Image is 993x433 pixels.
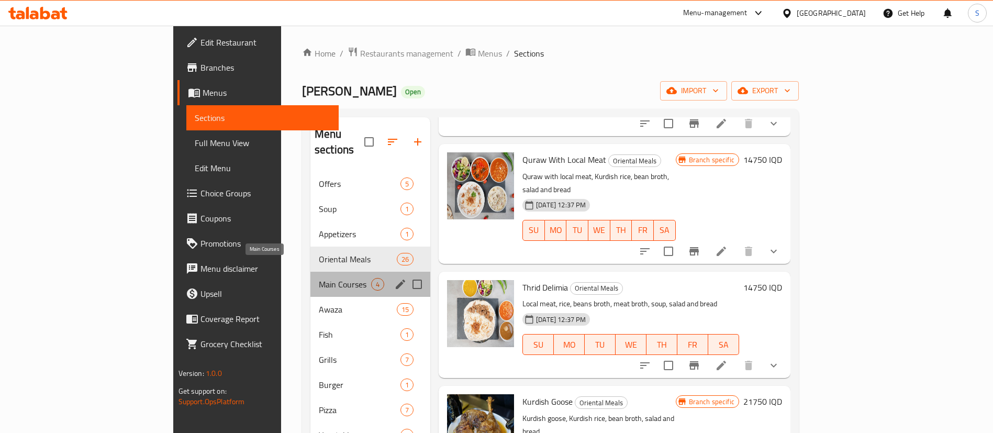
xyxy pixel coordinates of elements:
[654,220,676,241] button: SA
[319,328,400,341] div: Fish
[397,305,413,315] span: 15
[310,397,430,423] div: Pizza7
[554,334,585,355] button: MO
[397,254,413,264] span: 26
[340,47,343,60] li: /
[310,347,430,372] div: Grills7
[186,130,339,156] a: Full Menu View
[571,223,584,238] span: TU
[319,253,397,265] span: Oriental Meals
[668,84,719,97] span: import
[685,155,739,165] span: Branch specific
[545,220,567,241] button: MO
[400,404,414,416] div: items
[682,111,707,136] button: Branch-specific-item
[522,280,568,295] span: Thrid Delimia
[522,394,573,409] span: Kurdish Goose
[657,240,679,262] span: Select to update
[348,47,453,60] a: Restaurants management
[400,177,414,190] div: items
[797,7,866,19] div: [GEOGRAPHIC_DATA]
[360,47,453,60] span: Restaurants management
[677,334,708,355] button: FR
[195,162,331,174] span: Edit Menu
[302,79,397,103] span: [PERSON_NAME]
[632,111,657,136] button: sort-choices
[310,196,430,221] div: Soup1
[708,334,739,355] button: SA
[400,203,414,215] div: items
[319,303,397,316] div: Awaza
[615,223,628,238] span: TH
[200,187,331,199] span: Choice Groups
[683,7,747,19] div: Menu-management
[761,239,786,264] button: show more
[610,220,632,241] button: TH
[177,55,339,80] a: Branches
[657,354,679,376] span: Select to update
[715,359,728,372] a: Edit menu item
[593,223,606,238] span: WE
[522,152,606,168] span: Quraw With Local Meat
[319,203,400,215] span: Soup
[585,334,616,355] button: TU
[570,282,623,295] div: Oriental Meals
[177,30,339,55] a: Edit Restaurant
[514,47,544,60] span: Sections
[319,278,371,291] span: Main Courses
[608,154,661,167] div: Oriental Meals
[715,117,728,130] a: Edit menu item
[575,396,628,409] div: Oriental Meals
[302,47,799,60] nav: breadcrumb
[589,337,611,352] span: TU
[186,105,339,130] a: Sections
[522,170,675,196] p: Quraw with local meat, Kurdish rice, bean broth, salad and bread
[206,367,222,380] span: 1.0.0
[478,47,502,60] span: Menus
[651,337,673,352] span: TH
[616,334,646,355] button: WE
[401,405,413,415] span: 7
[200,212,331,225] span: Coupons
[200,313,331,325] span: Coverage Report
[315,126,364,158] h2: Menu sections
[761,111,786,136] button: show more
[310,297,430,322] div: Awaza15
[200,61,331,74] span: Branches
[178,367,204,380] span: Version:
[715,245,728,258] a: Edit menu item
[177,256,339,281] a: Menu disclaimer
[609,155,661,167] span: Oriental Meals
[660,81,727,101] button: import
[401,380,413,390] span: 1
[767,245,780,258] svg: Show Choices
[767,117,780,130] svg: Show Choices
[400,379,414,391] div: items
[632,239,657,264] button: sort-choices
[588,220,610,241] button: WE
[177,80,339,105] a: Menus
[319,177,400,190] span: Offers
[310,221,430,247] div: Appetizers1
[522,220,545,241] button: SU
[310,247,430,272] div: Oriental Meals26
[532,200,590,210] span: [DATE] 12:37 PM
[401,355,413,365] span: 7
[566,220,588,241] button: TU
[177,306,339,331] a: Coverage Report
[575,397,627,409] span: Oriental Meals
[319,353,400,366] span: Grills
[310,372,430,397] div: Burger1
[658,223,672,238] span: SA
[186,156,339,181] a: Edit Menu
[401,229,413,239] span: 1
[203,86,331,99] span: Menus
[975,7,979,19] span: S
[685,397,739,407] span: Branch specific
[372,280,384,290] span: 4
[736,353,761,378] button: delete
[682,353,707,378] button: Branch-specific-item
[571,282,622,294] span: Oriental Meals
[646,334,677,355] button: TH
